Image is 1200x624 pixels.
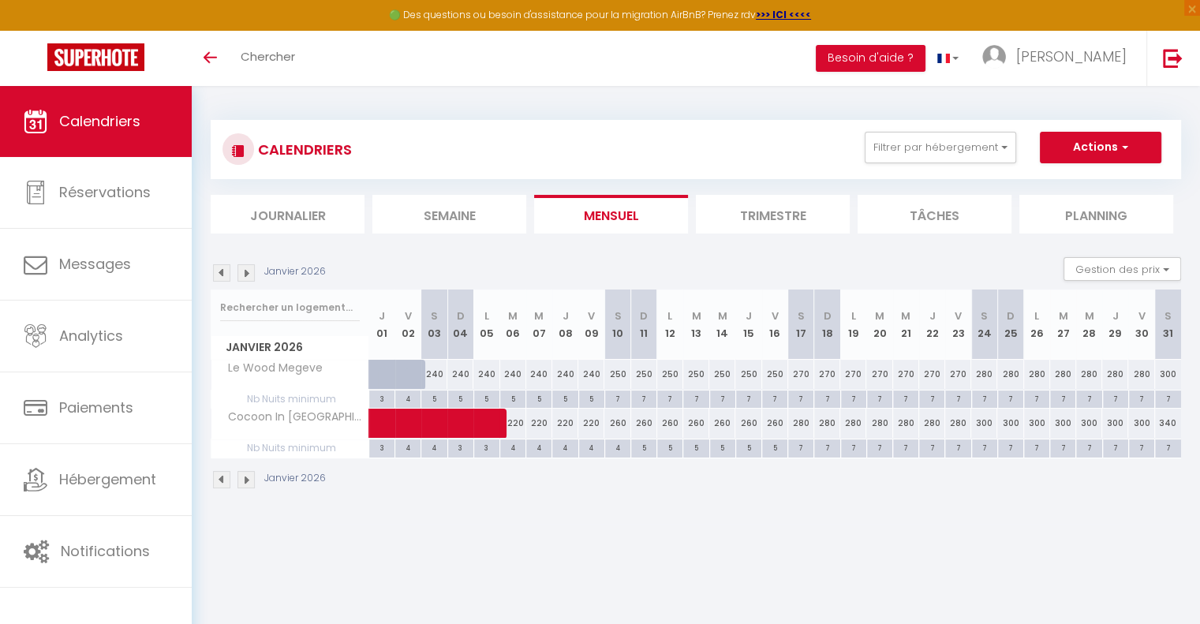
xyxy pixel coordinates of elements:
th: 13 [683,290,709,360]
div: 4 [579,439,604,454]
abbr: L [1034,308,1039,323]
div: 300 [997,409,1023,438]
div: 7 [1024,439,1049,454]
input: Rechercher un logement... [220,293,360,322]
abbr: D [824,308,832,323]
abbr: M [692,308,701,323]
span: Hébergement [59,469,156,489]
span: Cocoon In [GEOGRAPHIC_DATA] [214,409,372,426]
span: Le Wood Megeve [214,360,327,377]
div: 280 [788,409,814,438]
div: 7 [867,390,892,405]
div: 3 [369,439,394,454]
div: 7 [605,390,630,405]
abbr: V [772,308,779,323]
div: 260 [604,409,630,438]
div: 280 [1102,360,1128,389]
div: 280 [893,409,919,438]
span: Réservations [59,182,151,202]
div: 3 [369,390,394,405]
div: 240 [552,360,578,389]
strong: >>> ICI <<<< [756,8,811,21]
button: Gestion des prix [1064,257,1181,281]
th: 02 [395,290,421,360]
div: 3 [448,439,473,454]
div: 7 [919,390,944,405]
abbr: J [1112,308,1119,323]
div: 7 [1024,390,1049,405]
p: Janvier 2026 [264,264,326,279]
abbr: M [901,308,910,323]
div: 7 [1155,390,1181,405]
div: 7 [736,390,761,405]
div: 7 [945,390,970,405]
div: 7 [1129,439,1154,454]
div: 5 [736,439,761,454]
div: 300 [1076,409,1102,438]
div: 270 [814,360,840,389]
div: 3 [474,439,499,454]
abbr: S [798,308,805,323]
span: Nb Nuits minimum [211,390,368,408]
abbr: L [484,308,489,323]
div: 7 [1076,390,1101,405]
abbr: S [981,308,988,323]
div: 5 [631,439,656,454]
div: 280 [971,360,997,389]
abbr: L [851,308,856,323]
div: 5 [657,439,682,454]
div: 300 [971,409,997,438]
div: 260 [762,409,788,438]
th: 15 [735,290,761,360]
div: 240 [578,360,604,389]
button: Actions [1040,132,1161,163]
div: 280 [1024,360,1050,389]
div: 270 [893,360,919,389]
div: 7 [841,439,866,454]
a: ... [PERSON_NAME] [970,31,1146,86]
div: 260 [631,409,657,438]
div: 7 [683,390,708,405]
abbr: V [405,308,412,323]
th: 14 [709,290,735,360]
div: 240 [500,360,526,389]
div: 260 [683,409,709,438]
th: 23 [945,290,971,360]
th: 07 [526,290,552,360]
span: Paiements [59,398,133,417]
div: 7 [998,390,1023,405]
span: Notifications [61,541,150,561]
abbr: V [588,308,595,323]
th: 06 [500,290,526,360]
li: Semaine [372,195,526,234]
div: 4 [552,439,578,454]
th: 04 [447,290,473,360]
div: 7 [893,390,918,405]
div: 220 [578,409,604,438]
div: 4 [605,439,630,454]
div: 300 [1050,409,1076,438]
li: Planning [1019,195,1173,234]
li: Journalier [211,195,364,234]
div: 7 [867,439,892,454]
div: 7 [1076,439,1101,454]
abbr: L [667,308,672,323]
div: 280 [1128,360,1154,389]
th: 01 [369,290,395,360]
th: 29 [1102,290,1128,360]
div: 300 [1024,409,1050,438]
th: 20 [866,290,892,360]
abbr: D [457,308,465,323]
div: 5 [421,390,447,405]
div: 260 [657,409,683,438]
abbr: M [1058,308,1067,323]
div: 7 [1155,439,1181,454]
div: 250 [657,360,683,389]
th: 09 [578,290,604,360]
div: 4 [395,439,421,454]
th: 31 [1155,290,1181,360]
div: 340 [1155,409,1181,438]
div: 7 [788,390,813,405]
abbr: V [1138,308,1145,323]
button: Filtrer par hébergement [865,132,1016,163]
